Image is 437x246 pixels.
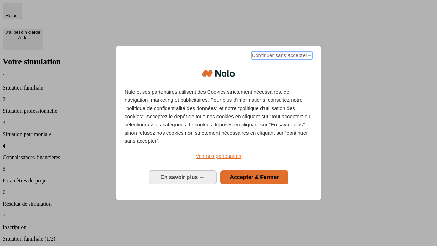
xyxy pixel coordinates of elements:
button: En savoir plus: Configurer vos consentements [149,170,217,184]
a: Voir nos partenaires [125,152,312,160]
div: Bienvenue chez Nalo Gestion du consentement [116,46,321,200]
button: Accepter & Fermer: Accepter notre traitement des données et fermer [220,170,288,184]
span: Accepter & Fermer [230,174,279,180]
img: Logo [202,63,235,84]
span: Voir nos partenaires [196,153,241,159]
p: Nalo et ses partenaires utilisent des Cookies strictement nécessaires, de navigation, marketing e... [125,88,312,145]
span: Continuer sans accepter→ [252,51,312,59]
span: En savoir plus → [160,174,205,180]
